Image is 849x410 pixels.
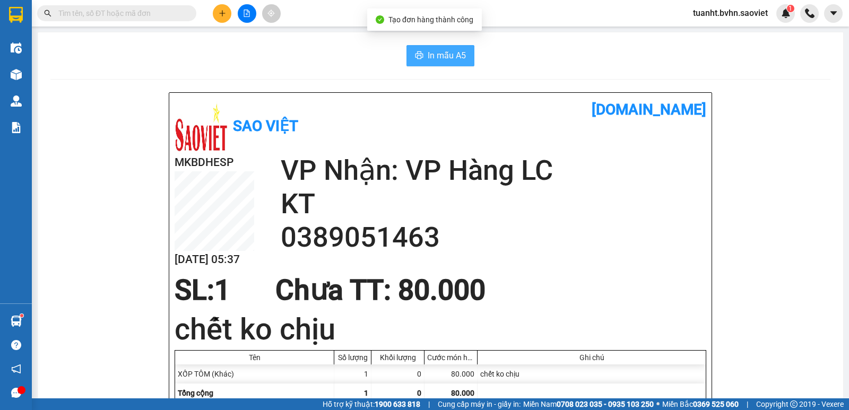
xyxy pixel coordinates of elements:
div: 1 [334,364,371,383]
div: Số lượng [337,353,368,362]
span: ⚪️ [656,402,660,406]
button: file-add [238,4,256,23]
span: copyright [790,400,798,408]
img: icon-new-feature [781,8,791,18]
div: Tên [178,353,331,362]
span: 1 [789,5,792,12]
button: printerIn mẫu A5 [406,45,474,66]
h2: [DATE] 05:37 [175,251,254,268]
h2: 0389051463 [281,221,706,254]
button: plus [213,4,231,23]
div: Cước món hàng [427,353,474,362]
span: 1 [364,389,368,397]
h2: VP Nhận: VP Hàng LC [281,154,706,187]
img: logo-vxr [9,7,23,23]
span: In mẫu A5 [428,49,466,62]
sup: 1 [787,5,794,12]
img: phone-icon [805,8,815,18]
input: Tìm tên, số ĐT hoặc mã đơn [58,7,184,19]
img: warehouse-icon [11,95,22,107]
b: Sao Việt [233,117,298,135]
div: Khối lượng [374,353,421,362]
span: Tạo đơn hàng thành công [388,15,473,24]
b: [DOMAIN_NAME] [592,101,706,118]
sup: 1 [20,314,23,317]
span: search [44,10,51,17]
span: Cung cấp máy in - giấy in: [438,398,521,410]
button: aim [262,4,281,23]
span: check-circle [376,15,384,24]
div: 0 [371,364,424,383]
span: Hỗ trợ kỹ thuật: [323,398,420,410]
strong: 0369 525 060 [693,400,739,408]
img: logo.jpg [6,8,59,62]
h2: MKBDHESP [175,154,254,171]
span: | [428,398,430,410]
span: | [747,398,748,410]
div: XỐP TÔM (Khác) [175,364,334,383]
div: Chưa TT : 80.000 [269,274,492,306]
div: Ghi chú [480,353,703,362]
h1: chết ko chịu [175,309,706,350]
h2: KT [281,187,706,221]
span: 1 [214,274,230,307]
img: warehouse-icon [11,69,22,80]
h2: LWG8P9PN [6,62,85,79]
span: plus [219,10,226,17]
span: SL: [175,274,214,307]
strong: 0708 023 035 - 0935 103 250 [557,400,654,408]
span: Miền Bắc [662,398,739,410]
img: logo.jpg [175,101,228,154]
b: [DOMAIN_NAME] [142,8,256,26]
div: 80.000 [424,364,478,383]
span: message [11,388,21,398]
span: aim [267,10,275,17]
strong: 1900 633 818 [375,400,420,408]
button: caret-down [824,4,843,23]
img: warehouse-icon [11,42,22,54]
img: warehouse-icon [11,316,22,327]
b: Sao Việt [64,25,129,42]
img: solution-icon [11,122,22,133]
span: file-add [243,10,250,17]
span: question-circle [11,340,21,350]
span: Tổng cộng [178,389,213,397]
span: printer [415,51,423,61]
span: caret-down [829,8,838,18]
span: 0 [417,389,421,397]
span: tuanht.bvhn.saoviet [685,6,776,20]
span: notification [11,364,21,374]
span: Miền Nam [523,398,654,410]
h2: VP Nhận: Văn phòng Phố Lu [56,62,256,128]
span: 80.000 [451,389,474,397]
div: chết ko chịu [478,364,706,383]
